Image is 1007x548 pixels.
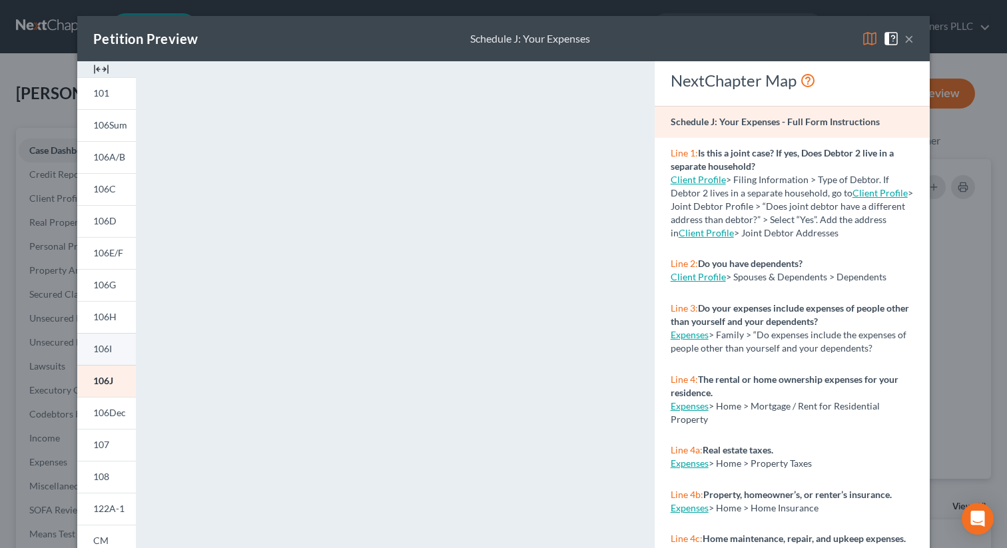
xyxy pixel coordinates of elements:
a: 106A/B [77,141,136,173]
strong: Home maintenance, repair, and upkeep expenses. [703,533,906,544]
div: NextChapter Map [671,70,914,91]
span: 106C [93,183,116,194]
span: > Joint Debtor Addresses [679,227,839,238]
a: 108 [77,461,136,493]
a: 106J [77,365,136,397]
span: 108 [93,471,109,482]
span: 106J [93,375,113,386]
strong: Schedule J: Your Expenses - Full Form Instructions [671,116,880,127]
img: help-close-5ba153eb36485ed6c1ea00a893f15db1cb9b99d6cae46e1a8edb6c62d00a1a76.svg [883,31,899,47]
div: Open Intercom Messenger [962,503,994,535]
span: > Spouses & Dependents > Dependents [726,271,886,282]
a: 106H [77,301,136,333]
strong: The rental or home ownership expenses for your residence. [671,374,898,398]
span: 106D [93,215,117,226]
img: expand-e0f6d898513216a626fdd78e52531dac95497ffd26381d4c15ee2fc46db09dca.svg [93,61,109,77]
span: > Family > “Do expenses include the expenses of people other than yourself and your dependents? [671,329,906,354]
span: 107 [93,439,109,450]
strong: Real estate taxes. [703,444,773,455]
a: 106I [77,333,136,365]
div: Schedule J: Your Expenses [470,31,590,47]
span: 122A-1 [93,503,125,514]
button: × [904,31,914,47]
span: Line 2: [671,258,698,269]
a: 106Dec [77,397,136,429]
span: 106A/B [93,151,125,162]
a: 101 [77,77,136,109]
a: Expenses [671,502,709,513]
a: Expenses [671,329,709,340]
span: Line 1: [671,147,698,158]
span: 106H [93,311,117,322]
a: 106D [77,205,136,237]
a: Client Profile [679,227,734,238]
span: > Joint Debtor Profile > “Does joint debtor have a different address than debtor?” > Select “Yes”... [671,187,913,238]
span: Line 4a: [671,444,703,455]
span: > Filing Information > Type of Debtor. If Debtor 2 lives in a separate household, go to [671,174,889,198]
span: 106E/F [93,247,123,258]
span: 106Dec [93,407,126,418]
a: 106C [77,173,136,205]
strong: Property, homeowner’s, or renter’s insurance. [703,489,892,500]
a: Client Profile [852,187,908,198]
div: Petition Preview [93,29,198,48]
a: 122A-1 [77,493,136,525]
span: > Home > Property Taxes [709,457,812,469]
span: Line 4b: [671,489,703,500]
span: Line 4: [671,374,698,385]
span: CM [93,535,109,546]
a: 106E/F [77,237,136,269]
strong: Do you have dependents? [698,258,803,269]
span: 106G [93,279,116,290]
a: 106Sum [77,109,136,141]
a: Expenses [671,457,709,469]
span: > Home > Mortgage / Rent for Residential Property [671,400,880,425]
span: Line 3: [671,302,698,314]
strong: Is this a joint case? If yes, Does Debtor 2 live in a separate household? [671,147,894,172]
span: 106Sum [93,119,127,131]
span: > Home > Home Insurance [709,502,819,513]
a: Client Profile [671,271,726,282]
a: Client Profile [671,174,726,185]
span: 106I [93,343,112,354]
strong: Do your expenses include expenses of people other than yourself and your dependents? [671,302,909,327]
span: 101 [93,87,109,99]
a: 106G [77,269,136,301]
img: map-eea8200ae884c6f1103ae1953ef3d486a96c86aabb227e865a55264e3737af1f.svg [862,31,878,47]
span: Line 4c: [671,533,703,544]
a: Expenses [671,400,709,411]
a: 107 [77,429,136,461]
